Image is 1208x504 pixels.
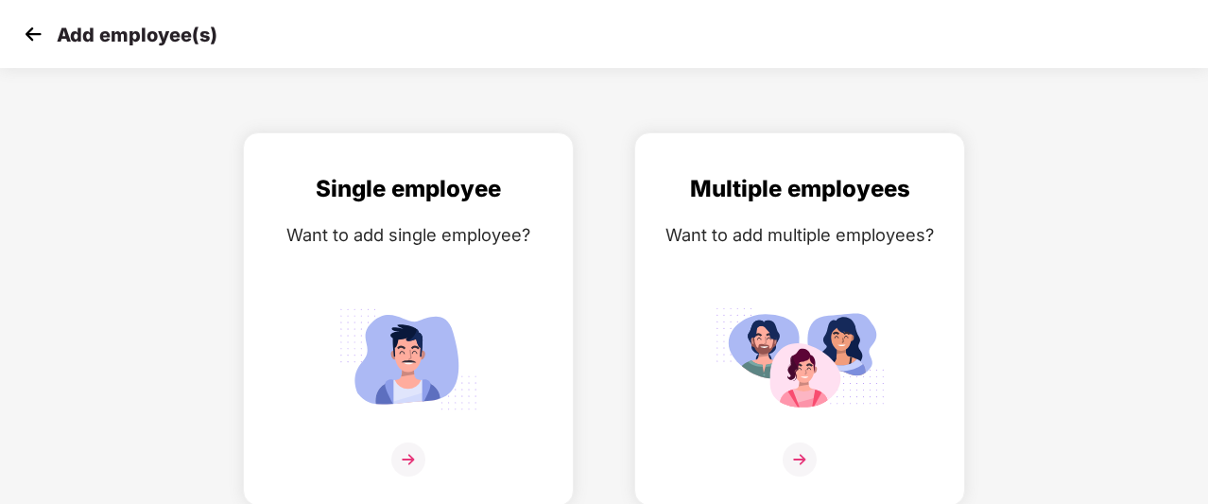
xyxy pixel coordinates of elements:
img: svg+xml;base64,PHN2ZyB4bWxucz0iaHR0cDovL3d3dy53My5vcmcvMjAwMC9zdmciIHdpZHRoPSIzMCIgaGVpZ2h0PSIzMC... [19,20,47,48]
div: Multiple employees [654,171,945,207]
p: Add employee(s) [57,24,217,46]
div: Want to add single employee? [263,221,554,249]
div: Want to add multiple employees? [654,221,945,249]
img: svg+xml;base64,PHN2ZyB4bWxucz0iaHR0cDovL3d3dy53My5vcmcvMjAwMC9zdmciIHdpZHRoPSIzNiIgaGVpZ2h0PSIzNi... [391,443,425,477]
img: svg+xml;base64,PHN2ZyB4bWxucz0iaHR0cDovL3d3dy53My5vcmcvMjAwMC9zdmciIGlkPSJTaW5nbGVfZW1wbG95ZWUiIH... [323,300,493,418]
div: Single employee [263,171,554,207]
img: svg+xml;base64,PHN2ZyB4bWxucz0iaHR0cDovL3d3dy53My5vcmcvMjAwMC9zdmciIGlkPSJNdWx0aXBsZV9lbXBsb3llZS... [715,300,885,418]
img: svg+xml;base64,PHN2ZyB4bWxucz0iaHR0cDovL3d3dy53My5vcmcvMjAwMC9zdmciIHdpZHRoPSIzNiIgaGVpZ2h0PSIzNi... [783,443,817,477]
